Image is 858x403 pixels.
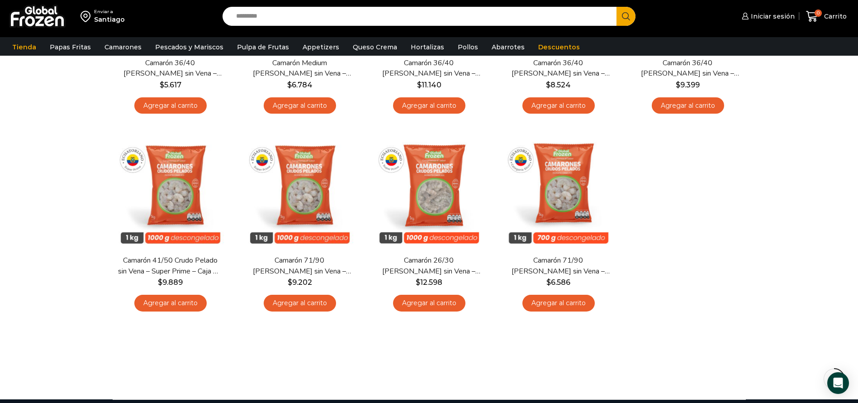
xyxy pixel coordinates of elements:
a: Camarón 36/40 [PERSON_NAME] sin Vena – Silver – Caja 10 kg [506,58,610,79]
a: Pescados y Mariscos [151,38,228,56]
div: Enviar a [94,9,125,15]
a: Camarón 71/90 [PERSON_NAME] sin Vena – Super Prime – Caja 10 kg [247,255,351,276]
div: Open Intercom Messenger [827,372,849,394]
a: Agregar al carrito: “Camarón 36/40 Crudo Pelado sin Vena - Gold - Caja 10 kg” [652,97,724,114]
bdi: 12.598 [416,278,442,287]
a: Agregar al carrito: “Camarón 71/90 Crudo Pelado sin Vena - Silver - Caja 10 kg” [522,295,595,312]
bdi: 6.586 [546,278,570,287]
a: Agregar al carrito: “Camarón 41/50 Crudo Pelado sin Vena - Super Prime - Caja 10 kg” [134,295,207,312]
a: Tienda [8,38,41,56]
bdi: 9.889 [158,278,183,287]
a: Camarón 36/40 [PERSON_NAME] sin Vena – Super Prime – Caja 10 kg [377,58,481,79]
bdi: 11.140 [417,81,441,89]
a: Camarones [100,38,146,56]
bdi: 6.784 [287,81,313,89]
a: Camarón 71/90 [PERSON_NAME] sin Vena – Silver – Caja 10 kg [506,255,610,276]
a: Descuentos [534,38,584,56]
img: address-field-icon.svg [81,9,94,24]
button: Search button [616,7,635,26]
span: $ [546,278,551,287]
a: Agregar al carrito: “Camarón 36/40 Crudo Pelado sin Vena - Super Prime - Caja 10 kg” [393,97,465,114]
bdi: 8.524 [546,81,571,89]
a: Camarón 41/50 Crudo Pelado sin Vena – Super Prime – Caja 10 kg [118,255,222,276]
span: $ [288,278,292,287]
span: $ [160,81,164,89]
a: Camarón 36/40 [PERSON_NAME] sin Vena – Bronze – Caja 10 kg [118,58,222,79]
span: $ [417,81,422,89]
a: Agregar al carrito: “Camarón 26/30 Crudo Pelado sin Vena - Super Prime - Caja 10 kg” [393,295,465,312]
span: $ [287,81,292,89]
bdi: 9.399 [676,81,700,89]
a: Agregar al carrito: “Camarón 71/90 Crudo Pelado sin Vena - Super Prime - Caja 10 kg” [264,295,336,312]
span: $ [676,81,680,89]
span: Iniciar sesión [749,12,795,21]
bdi: 5.617 [160,81,181,89]
a: Queso Crema [348,38,402,56]
a: Appetizers [298,38,344,56]
a: Agregar al carrito: “Camarón Medium Crudo Pelado sin Vena - Silver - Caja 10 kg” [264,97,336,114]
a: Abarrotes [487,38,529,56]
a: Hortalizas [406,38,449,56]
a: Pollos [453,38,483,56]
a: Agregar al carrito: “Camarón 36/40 Crudo Pelado sin Vena - Silver - Caja 10 kg” [522,97,595,114]
a: Iniciar sesión [739,7,795,25]
a: Agregar al carrito: “Camarón 36/40 Crudo Pelado sin Vena - Bronze - Caja 10 kg” [134,97,207,114]
a: Camarón Medium [PERSON_NAME] sin Vena – Silver – Caja 10 kg [247,58,351,79]
bdi: 9.202 [288,278,312,287]
a: Camarón 26/30 [PERSON_NAME] sin Vena – Super Prime – Caja 10 kg [377,255,481,276]
span: $ [416,278,420,287]
a: Papas Fritas [45,38,95,56]
span: 0 [815,10,822,17]
a: Camarón 36/40 [PERSON_NAME] sin Vena – Gold – Caja 10 kg [635,58,739,79]
span: $ [158,278,162,287]
span: $ [546,81,550,89]
div: Santiago [94,15,125,24]
a: 0 Carrito [804,6,849,27]
a: Pulpa de Frutas [232,38,294,56]
span: Carrito [822,12,847,21]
